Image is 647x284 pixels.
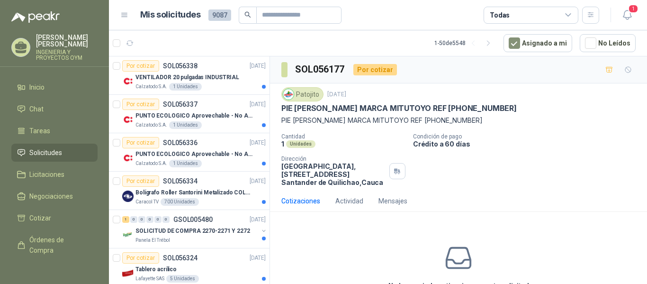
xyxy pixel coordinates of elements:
p: Tablero acrílico [135,265,177,274]
div: Por cotizar [122,137,159,148]
p: Calzatodo S.A. [135,160,167,167]
p: [DATE] [250,138,266,147]
div: Por cotizar [122,252,159,264]
div: 0 [146,216,153,223]
img: Logo peakr [11,11,60,23]
p: [DATE] [250,100,266,109]
p: [DATE] [250,62,266,71]
div: 0 [138,216,145,223]
div: 0 [154,216,162,223]
a: Chat [11,100,98,118]
span: Órdenes de Compra [29,235,89,256]
p: [DATE] [250,215,266,224]
span: 1 [628,4,638,13]
div: Cotizaciones [281,196,320,206]
div: Actividad [335,196,363,206]
p: [DATE] [250,254,266,263]
p: SOL056336 [163,139,198,146]
button: Asignado a mi [503,34,572,52]
p: SOL056338 [163,63,198,69]
div: Por cotizar [353,64,397,75]
img: Company Logo [122,191,134,202]
p: PIE [PERSON_NAME] MARCA MITUTOYO REF [PHONE_NUMBER] [281,103,517,113]
p: Calzatodo S.A. [135,83,167,91]
div: 1 - 50 de 5548 [434,36,496,51]
a: Por cotizarSOL056338[DATE] Company LogoVENTILADOR 20 pulgadas INDUSTRIALCalzatodo S.A.1 Unidades [109,56,270,95]
div: Por cotizar [122,60,159,72]
p: Caracol TV [135,198,159,206]
p: GSOL005480 [173,216,213,223]
button: 1 [619,7,636,24]
div: 0 [162,216,170,223]
p: SOL056337 [163,101,198,108]
div: 0 [130,216,137,223]
button: No Leídos [580,34,636,52]
span: search [244,11,251,18]
p: Bolígrafo Roller Santorini Metalizado COLOR MORADO 1logo [135,188,253,197]
div: Por cotizar [122,175,159,187]
span: Solicitudes [29,147,62,158]
p: Condición de pago [413,133,643,140]
a: Por cotizarSOL056334[DATE] Company LogoBolígrafo Roller Santorini Metalizado COLOR MORADO 1logoCa... [109,172,270,210]
a: 1 0 0 0 0 0 GSOL005480[DATE] Company LogoSOLICITUD DE COMPRA 2270-2271 Y 2272Panela El Trébol [122,214,268,244]
div: 700 Unidades [161,198,199,206]
p: [DATE] [327,90,346,99]
a: Órdenes de Compra [11,231,98,259]
p: [DATE] [250,177,266,186]
div: Todas [490,10,510,20]
h1: Mis solicitudes [140,8,201,22]
span: Inicio [29,82,45,92]
p: Lafayette SAS [135,275,164,283]
img: Company Logo [122,267,134,279]
h3: SOL056177 [295,62,346,77]
img: Company Logo [283,89,294,100]
div: Unidades [286,140,315,148]
p: SOL056334 [163,178,198,184]
div: 1 Unidades [169,160,202,167]
p: Cantidad [281,133,405,140]
span: Tareas [29,126,50,136]
p: [PERSON_NAME] [PERSON_NAME] [36,34,98,47]
span: Licitaciones [29,169,64,180]
span: Cotizar [29,213,51,223]
img: Company Logo [122,114,134,125]
p: SOLICITUD DE COMPRA 2270-2271 Y 2272 [135,227,250,236]
div: Mensajes [378,196,407,206]
a: Cotizar [11,209,98,227]
a: Por cotizarSOL056337[DATE] Company LogoPUNTO ECOLOGICO Aprovechable - No Aprovechable 20Litros Bl... [109,95,270,133]
div: 1 Unidades [169,83,202,91]
p: 1 [281,140,284,148]
p: PUNTO ECOLOGICO Aprovechable - No Aprovechable 20Litros Blanco - Negro [135,111,253,120]
div: Patojito [281,87,323,101]
a: Por cotizarSOL056336[DATE] Company LogoPUNTO ECOLOGICO Aprovechable - No Aprovechable 20Litros Bl... [109,133,270,172]
img: Company Logo [122,75,134,87]
span: 9087 [208,9,231,21]
p: Crédito a 60 días [413,140,643,148]
span: Negociaciones [29,191,73,202]
div: 5 Unidades [166,275,199,283]
p: PUNTO ECOLOGICO Aprovechable - No Aprovechable 20Litros Blanco - Negro [135,150,253,159]
span: Chat [29,104,44,114]
div: Por cotizar [122,99,159,110]
p: VENTILADOR 20 pulgadas INDUSTRIAL [135,73,239,82]
a: Inicio [11,78,98,96]
p: Calzatodo S.A. [135,121,167,129]
p: Dirección [281,156,386,162]
img: Company Logo [122,152,134,164]
a: Solicitudes [11,144,98,162]
p: Panela El Trébol [135,237,170,244]
a: Negociaciones [11,187,98,205]
a: Tareas [11,122,98,140]
p: INGENIERIA Y PROYECTOS OYM [36,49,98,61]
img: Company Logo [122,229,134,240]
a: Licitaciones [11,165,98,183]
div: 1 Unidades [169,121,202,129]
p: PIE [PERSON_NAME] MARCA MITUTOYO REF [PHONE_NUMBER] [281,115,636,126]
div: 1 [122,216,129,223]
p: [GEOGRAPHIC_DATA], [STREET_ADDRESS] Santander de Quilichao , Cauca [281,162,386,186]
p: SOL056324 [163,255,198,261]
